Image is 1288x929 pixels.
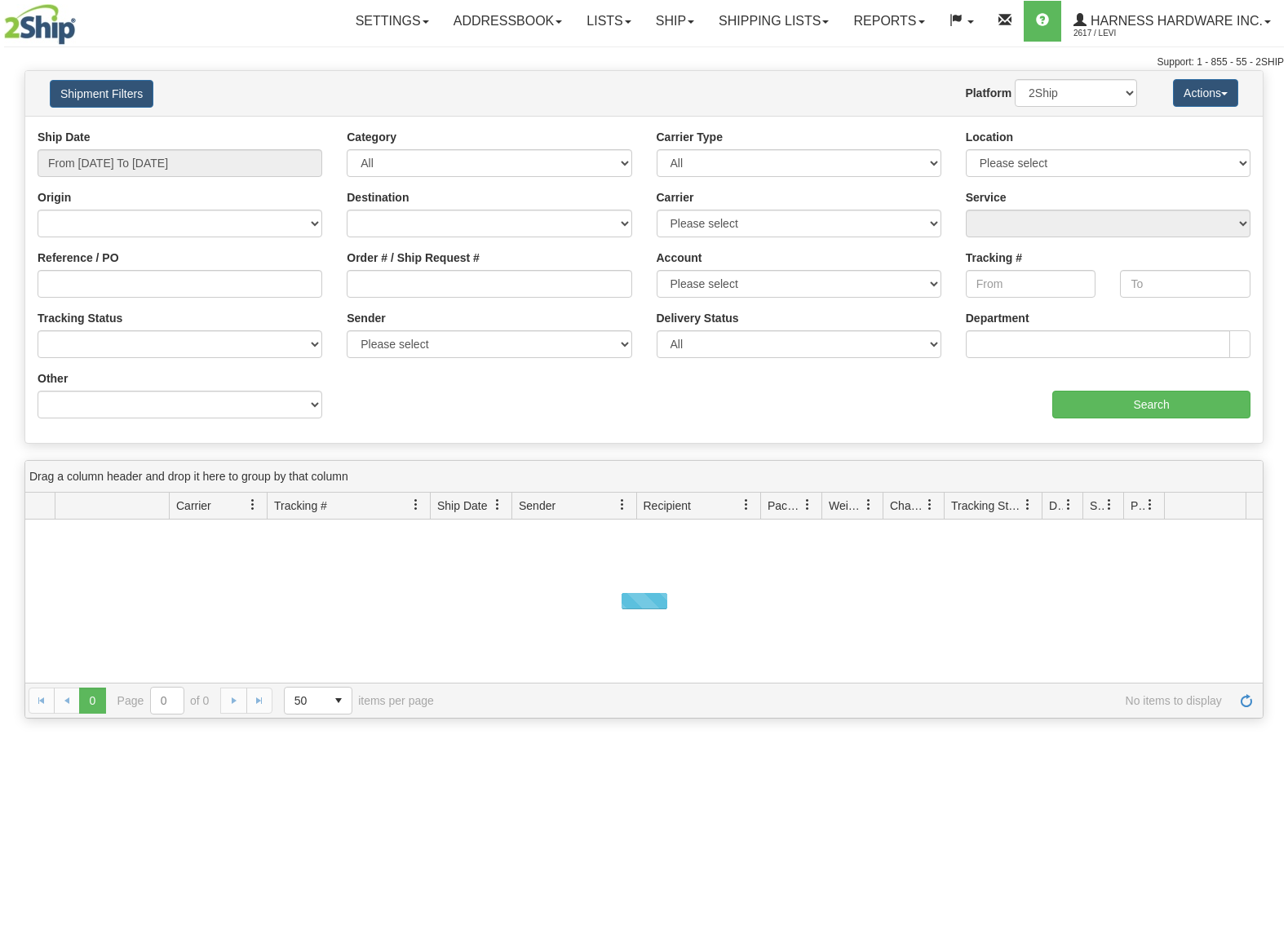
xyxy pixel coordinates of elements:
span: Harness Hardware Inc. [1087,14,1263,28]
label: Order # / Ship Request # [347,250,480,266]
label: Other [38,370,68,387]
a: Shipping lists [706,1,841,42]
span: Pickup Status [1131,498,1144,514]
span: No items to display [457,694,1222,707]
a: Tracking # filter column settings [402,491,430,519]
label: Service [966,189,1007,206]
button: Actions [1173,79,1238,107]
span: Ship Date [437,498,487,514]
a: Ship Date filter column settings [484,491,511,519]
iframe: chat widget [1250,381,1286,547]
a: Carrier filter column settings [239,491,267,519]
a: Pickup Status filter column settings [1136,491,1164,519]
label: Ship Date [38,129,91,145]
label: Destination [347,189,409,206]
span: Page sizes drop down [284,687,352,714]
a: Sender filter column settings [609,491,636,519]
label: Delivery Status [657,310,739,326]
label: Department [966,310,1029,326]
a: Refresh [1233,688,1259,714]
a: Harness Hardware Inc. 2617 / Levi [1061,1,1283,42]
input: From [966,270,1096,298]
span: select [325,688,352,714]
span: Tracking Status [951,498,1022,514]
label: Sender [347,310,385,326]
label: Tracking Status [38,310,122,326]
button: Shipment Filters [50,80,153,108]
a: Shipment Issues filter column settings [1095,491,1123,519]
label: Origin [38,189,71,206]
span: Page 0 [79,688,105,714]
label: Platform [965,85,1011,101]
a: Weight filter column settings [855,491,883,519]
span: Delivery Status [1049,498,1063,514]
img: logo2617.jpg [4,4,76,45]
div: grid grouping header [25,461,1263,493]
a: Settings [343,1,441,42]
a: Ship [644,1,706,42]
a: Delivery Status filter column settings [1055,491,1082,519]
span: Recipient [644,498,691,514]
span: Weight [829,498,863,514]
label: Account [657,250,702,266]
div: Support: 1 - 855 - 55 - 2SHIP [4,55,1284,69]
span: Charge [890,498,924,514]
a: Tracking Status filter column settings [1014,491,1042,519]
label: Tracking # [966,250,1022,266]
a: Lists [574,1,643,42]
a: Packages filter column settings [794,491,821,519]
a: Recipient filter column settings [733,491,760,519]
label: Carrier Type [657,129,723,145]
input: To [1120,270,1250,298]
input: Search [1052,391,1250,418]
span: Tracking # [274,498,327,514]
span: Sender [519,498,555,514]
label: Category [347,129,396,145]
span: 2617 / Levi [1073,25,1196,42]
span: Packages [768,498,802,514]
a: Addressbook [441,1,575,42]
a: Reports [841,1,936,42]
a: Charge filter column settings [916,491,944,519]
span: Page of 0 [117,687,210,714]
span: Shipment Issues [1090,498,1104,514]
span: items per page [284,687,434,714]
label: Reference / PO [38,250,119,266]
span: Carrier [176,498,211,514]
label: Carrier [657,189,694,206]
span: 50 [294,692,316,709]
label: Location [966,129,1013,145]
